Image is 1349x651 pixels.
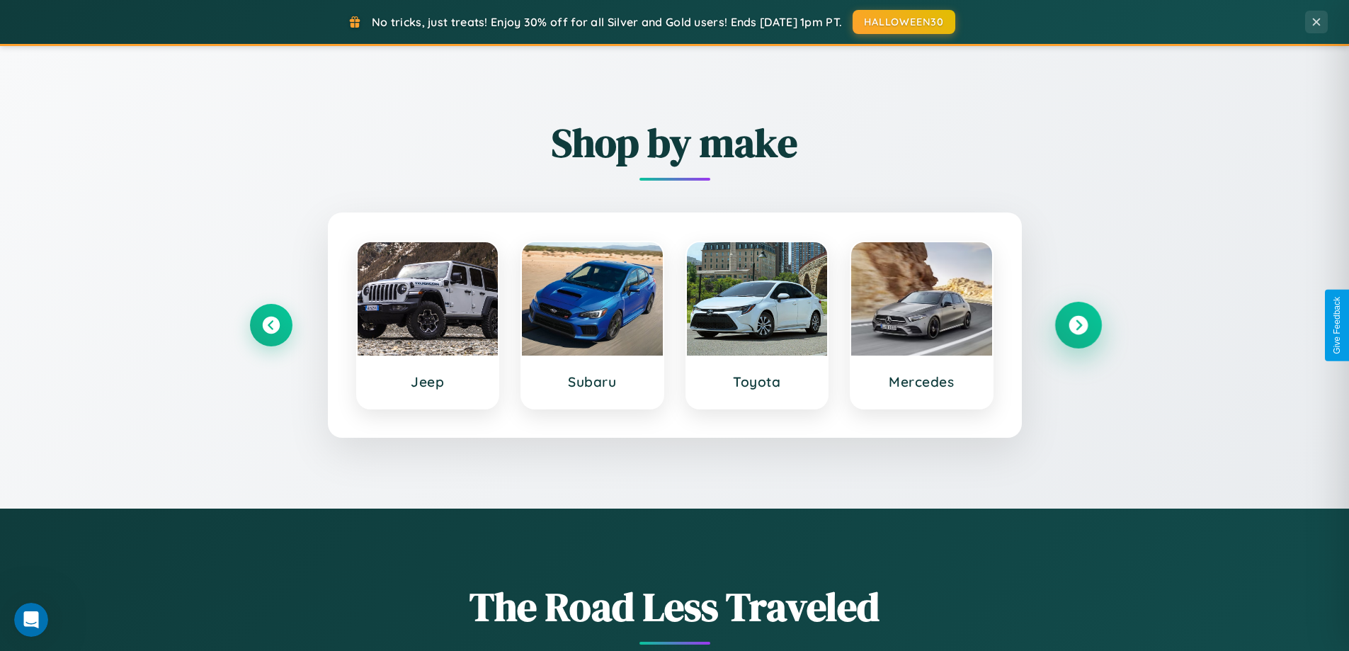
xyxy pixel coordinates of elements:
[372,373,484,390] h3: Jeep
[14,603,48,637] iframe: Intercom live chat
[701,373,814,390] h3: Toyota
[1332,297,1342,354] div: Give Feedback
[250,579,1100,634] h1: The Road Less Traveled
[865,373,978,390] h3: Mercedes
[372,15,842,29] span: No tricks, just treats! Enjoy 30% off for all Silver and Gold users! Ends [DATE] 1pm PT.
[536,373,649,390] h3: Subaru
[853,10,955,34] button: HALLOWEEN30
[250,115,1100,170] h2: Shop by make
